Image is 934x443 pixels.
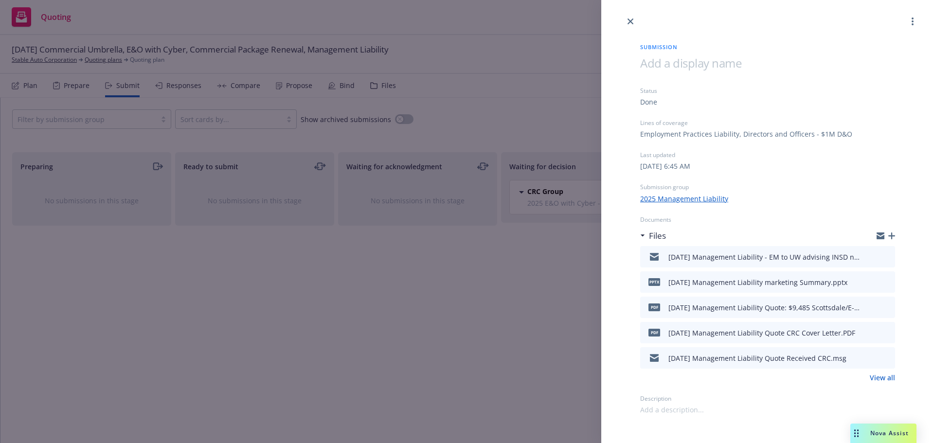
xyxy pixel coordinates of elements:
button: preview file [882,352,891,364]
button: download file [867,327,875,338]
div: [DATE] Management Liability Quote Received CRC.msg [668,353,846,363]
span: Nova Assist [870,429,909,437]
button: preview file [882,276,891,288]
a: 2025 Management Liability [640,194,728,204]
a: close [625,16,636,27]
a: more [907,16,918,27]
button: download file [867,352,875,364]
button: download file [867,251,875,263]
div: Description [640,394,895,403]
div: [DATE] 6:45 AM [640,161,690,171]
div: Documents [640,215,895,224]
div: Done [640,97,657,107]
div: [DATE] Management Liability Quote CRC Cover Letter.PDF [668,328,855,338]
div: Last updated [640,151,895,159]
span: pptx [648,278,660,285]
button: preview file [882,301,891,313]
div: [DATE] Management Liability marketing Summary.pptx [668,277,847,287]
a: View all [870,372,895,383]
button: download file [867,301,875,313]
div: Status [640,87,895,95]
div: Submission group [640,183,895,191]
div: Lines of coverage [640,119,895,127]
div: [DATE] Management Liability - EM to UW advising INSD no longer has physical location in [GEOGRAPH... [668,252,863,262]
h3: Files [649,230,666,242]
div: Files [640,230,666,242]
div: [DATE] Management Liability Quote: $9,485 Scottsdale/E-Risk/CRC.pdf [668,302,863,313]
span: pdf [648,303,660,311]
div: Drag to move [850,424,862,443]
button: Nova Assist [850,424,916,443]
div: Employment Practices Liability, Directors and Officers - $1M D&O [640,129,852,139]
button: download file [867,276,875,288]
span: PDF [648,329,660,336]
span: Submission [640,43,895,51]
button: preview file [882,327,891,338]
button: preview file [882,251,891,263]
